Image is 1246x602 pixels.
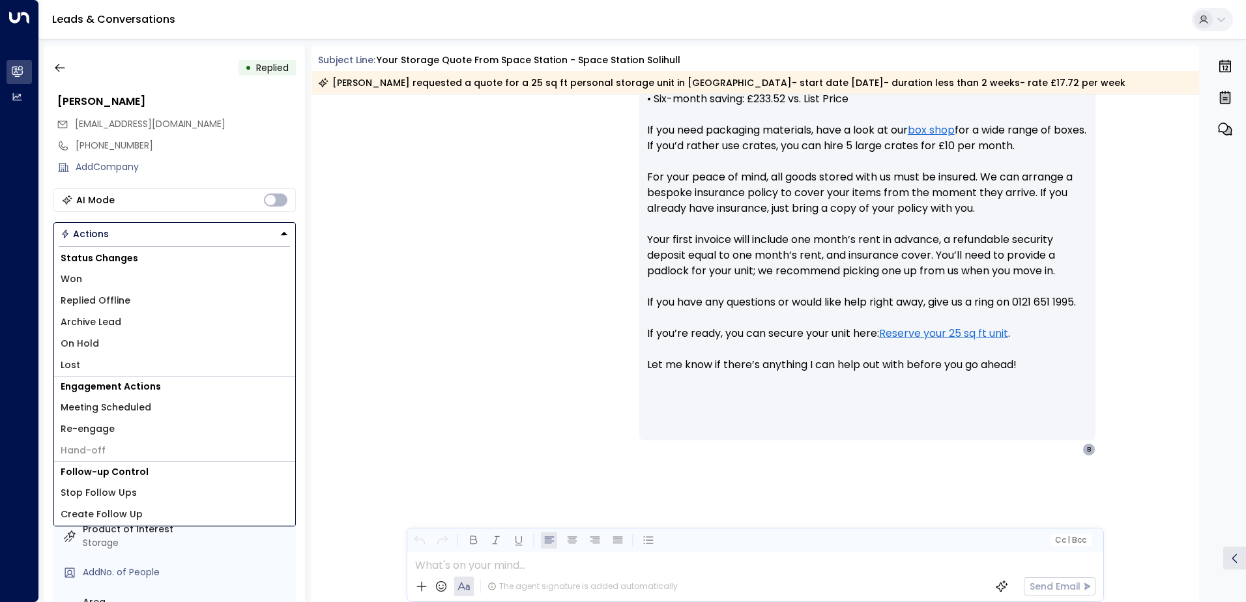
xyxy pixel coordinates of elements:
[83,566,291,579] div: AddNo. of People
[61,401,151,414] span: Meeting Scheduled
[1082,443,1095,456] div: B
[434,532,450,549] button: Redo
[83,536,291,550] div: Storage
[75,117,225,130] span: [EMAIL_ADDRESS][DOMAIN_NAME]
[377,53,680,67] div: Your storage quote from Space Station - Space Station Solihull
[75,117,225,131] span: badpihtails@hotmail.com
[54,462,295,482] h1: Follow-up Control
[57,94,296,109] div: [PERSON_NAME]
[53,222,296,246] div: Button group with a nested menu
[245,56,252,79] div: •
[1054,536,1086,545] span: Cc Bcc
[52,12,175,27] a: Leads & Conversations
[411,532,427,549] button: Undo
[318,53,375,66] span: Subject Line:
[61,315,121,329] span: Archive Lead
[318,76,1125,89] div: [PERSON_NAME] requested a quote for a 25 sq ft personal storage unit in [GEOGRAPHIC_DATA]- start ...
[76,193,115,207] div: AI Mode
[54,248,295,268] h1: Status Changes
[61,486,137,500] span: Stop Follow Ups
[61,444,106,457] span: Hand-off
[61,272,82,286] span: Won
[1067,536,1070,545] span: |
[61,294,130,308] span: Replied Offline
[83,523,291,536] label: Product of Interest
[61,422,115,436] span: Re-engage
[879,326,1008,341] a: Reserve your 25 sq ft unit
[76,139,296,152] div: [PHONE_NUMBER]
[487,580,678,592] div: The agent signature is added automatically
[647,29,1088,388] p: Hi [PERSON_NAME], Your Quote: • 25 sq ft: £17.72 per week (Inc VAT) • Six-month saving: £233.52 v...
[53,222,296,246] button: Actions
[1049,534,1091,547] button: Cc|Bcc
[908,122,955,138] a: box shop
[61,337,99,351] span: On Hold
[61,228,109,240] div: Actions
[61,508,143,521] span: Create Follow Up
[54,377,295,397] h1: Engagement Actions
[256,61,289,74] span: Replied
[76,160,296,174] div: AddCompany
[61,358,80,372] span: Lost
